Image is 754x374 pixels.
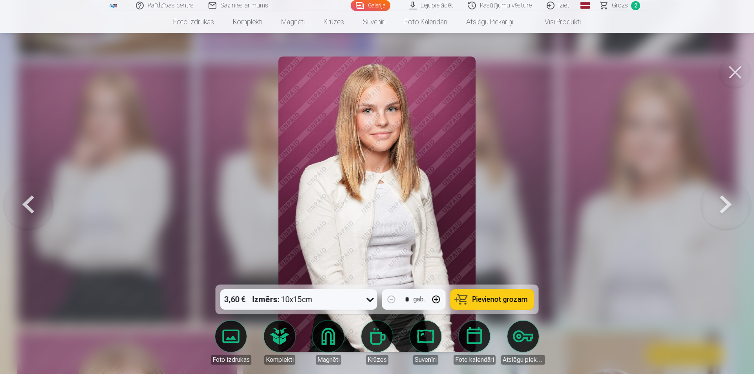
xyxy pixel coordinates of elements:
[223,11,272,33] a: Komplekti
[413,355,438,365] div: Suvenīri
[395,11,457,33] a: Foto kalendāri
[366,355,388,365] div: Krūzes
[454,355,496,365] div: Foto kalendāri
[314,11,353,33] a: Krūzes
[404,321,448,365] a: Suvenīri
[353,11,395,33] a: Suvenīri
[272,11,314,33] a: Magnēti
[211,355,251,365] div: Foto izdrukas
[164,11,223,33] a: Foto izdrukas
[264,355,295,365] div: Komplekti
[109,3,118,8] img: /fa1
[501,321,545,365] a: Atslēgu piekariņi
[355,321,399,365] a: Krūzes
[450,289,534,310] button: Pievienot grozam
[501,355,545,365] div: Atslēgu piekariņi
[253,294,280,305] strong: Izmērs :
[523,11,590,33] a: Visi produkti
[472,296,528,303] span: Pievienot grozam
[209,321,253,365] a: Foto izdrukas
[414,295,425,304] div: gab.
[258,321,302,365] a: Komplekti
[220,289,249,310] div: 3,60 €
[612,1,628,10] span: Grozs
[631,1,640,10] span: 2
[253,289,313,310] div: 10x15cm
[452,321,496,365] a: Foto kalendāri
[316,355,341,365] div: Magnēti
[457,11,523,33] a: Atslēgu piekariņi
[306,321,350,365] a: Magnēti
